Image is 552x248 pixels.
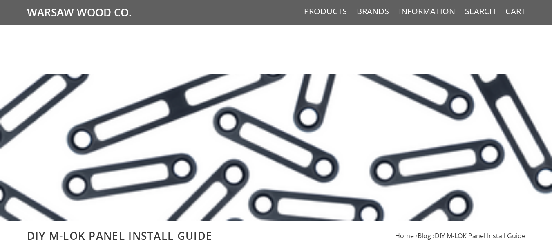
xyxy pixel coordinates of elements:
a: Home [395,231,414,240]
li: › [433,230,525,241]
a: Brands [357,6,389,17]
a: Search [465,6,496,17]
a: Products [304,6,347,17]
li: › [416,230,431,241]
a: DIY M-LOK Panel Install Guide [435,231,525,240]
a: Information [399,6,455,17]
a: Blog [418,231,431,240]
a: Cart [505,6,525,17]
h1: DIY M-LOK Panel Install Guide [27,229,525,243]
